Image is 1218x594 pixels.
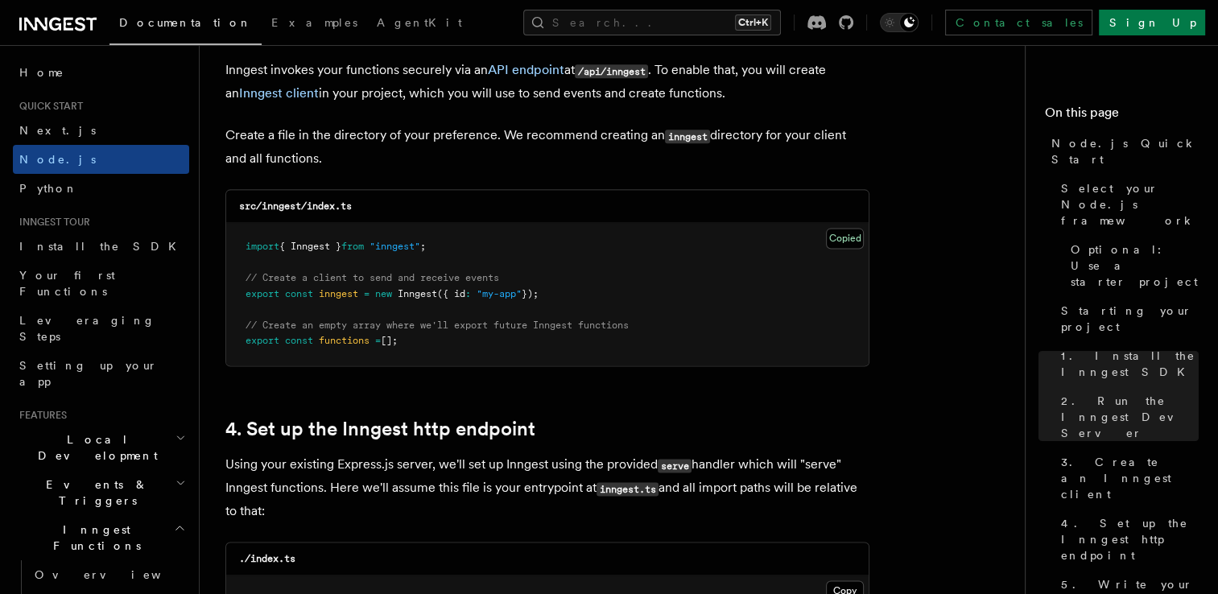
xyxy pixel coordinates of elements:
[285,335,313,346] span: const
[522,288,539,299] span: });
[13,232,189,261] a: Install the SDK
[271,16,357,29] span: Examples
[420,241,426,252] span: ;
[477,288,522,299] span: "my-app"
[239,200,352,212] code: src/inngest/index.ts
[1055,296,1199,341] a: Starting your project
[364,288,370,299] span: =
[13,351,189,396] a: Setting up your app
[109,5,262,45] a: Documentation
[13,515,189,560] button: Inngest Functions
[597,482,659,496] code: inngest.ts
[1055,341,1199,386] a: 1. Install the Inngest SDK
[246,335,279,346] span: export
[575,64,648,78] code: /api/inngest
[1055,509,1199,570] a: 4. Set up the Inngest http endpoint
[1061,454,1199,502] span: 3. Create an Inngest client
[13,522,174,554] span: Inngest Functions
[1055,174,1199,235] a: Select your Node.js framework
[246,320,629,331] span: // Create an empty array where we'll export future Inngest functions
[19,240,186,253] span: Install the SDK
[1064,235,1199,296] a: Optional: Use a starter project
[225,453,869,522] p: Using your existing Express.js server, we'll set up Inngest using the provided handler which will...
[1045,103,1199,129] h4: On this page
[367,5,472,43] a: AgentKit
[35,568,200,581] span: Overview
[19,359,158,388] span: Setting up your app
[1099,10,1205,35] a: Sign Up
[319,288,358,299] span: inngest
[398,288,437,299] span: Inngest
[13,431,175,464] span: Local Development
[437,288,465,299] span: ({ id
[377,16,462,29] span: AgentKit
[13,145,189,174] a: Node.js
[319,335,370,346] span: functions
[285,288,313,299] span: const
[13,100,83,113] span: Quick start
[262,5,367,43] a: Examples
[1061,348,1199,380] span: 1. Install the Inngest SDK
[19,314,155,343] span: Leveraging Steps
[28,560,189,589] a: Overview
[465,288,471,299] span: :
[945,10,1092,35] a: Contact sales
[13,409,67,422] span: Features
[1055,386,1199,448] a: 2. Run the Inngest Dev Server
[246,288,279,299] span: export
[1045,129,1199,174] a: Node.js Quick Start
[13,216,90,229] span: Inngest tour
[13,116,189,145] a: Next.js
[13,174,189,203] a: Python
[658,459,692,472] code: serve
[13,306,189,351] a: Leveraging Steps
[225,59,869,105] p: Inngest invokes your functions securely via an at . To enable that, you will create an in your pr...
[13,476,175,509] span: Events & Triggers
[239,85,319,101] a: Inngest client
[1061,303,1199,335] span: Starting your project
[370,241,420,252] span: "inngest"
[19,64,64,80] span: Home
[341,241,364,252] span: from
[19,153,96,166] span: Node.js
[19,182,78,195] span: Python
[488,62,564,77] a: API endpoint
[375,288,392,299] span: new
[735,14,771,31] kbd: Ctrl+K
[119,16,252,29] span: Documentation
[279,241,341,252] span: { Inngest }
[1051,135,1199,167] span: Node.js Quick Start
[13,58,189,87] a: Home
[523,10,781,35] button: Search...Ctrl+K
[880,13,919,32] button: Toggle dark mode
[1055,448,1199,509] a: 3. Create an Inngest client
[1061,393,1199,441] span: 2. Run the Inngest Dev Server
[13,425,189,470] button: Local Development
[225,418,535,440] a: 4. Set up the Inngest http endpoint
[826,228,864,249] button: Copied
[665,130,710,143] code: inngest
[1061,180,1199,229] span: Select your Node.js framework
[13,470,189,515] button: Events & Triggers
[13,261,189,306] a: Your first Functions
[19,269,115,298] span: Your first Functions
[225,124,869,170] p: Create a file in the directory of your preference. We recommend creating an directory for your cl...
[246,241,279,252] span: import
[375,335,381,346] span: =
[1071,241,1199,290] span: Optional: Use a starter project
[1061,515,1199,563] span: 4. Set up the Inngest http endpoint
[381,335,398,346] span: [];
[19,124,96,137] span: Next.js
[239,553,295,564] code: ./index.ts
[246,272,499,283] span: // Create a client to send and receive events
